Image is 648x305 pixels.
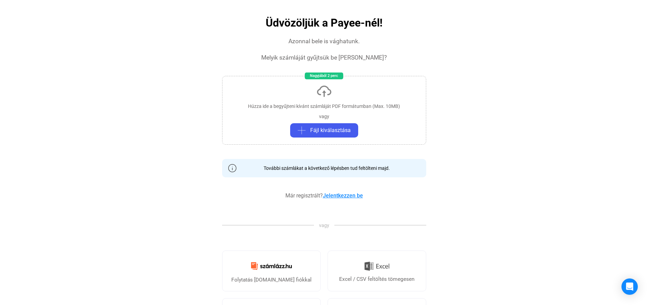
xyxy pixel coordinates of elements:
div: Excel / CSV feltöltés tömegesen [339,275,415,283]
div: Húzza ide a begyűjteni kívánt számláját PDF formátumban (Max. 10MB) [248,103,400,110]
a: Jelentkezzen be [323,192,363,199]
div: Folytatás [DOMAIN_NAME] fiókkal [231,276,312,284]
div: Nagyjából 2 perc [305,73,343,79]
h1: Üdvözöljük a Payee-nél! [266,17,383,29]
div: vagy [319,113,329,120]
button: plus-greyFájl kiválasztása [290,123,358,138]
span: vagy [314,222,334,229]
div: További számlákat a következő lépésben tud feltölteni majd. [259,165,390,172]
span: Fájl kiválasztása [310,126,351,134]
img: Excel [364,259,389,273]
img: Számlázz.hu [247,258,296,274]
a: Excel / CSV feltöltés tömegesen [328,251,426,291]
div: Melyik számláját gyűjtsük be [PERSON_NAME]? [261,53,387,62]
img: plus-grey [298,126,306,134]
img: info-grey-outline [228,164,236,172]
div: Azonnal bele is vághatunk. [288,37,360,45]
a: Folytatás [DOMAIN_NAME] fiókkal [222,251,321,291]
img: upload-cloud [316,83,332,99]
div: Már regisztrált? [285,192,363,200]
div: Open Intercom Messenger [621,278,638,295]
